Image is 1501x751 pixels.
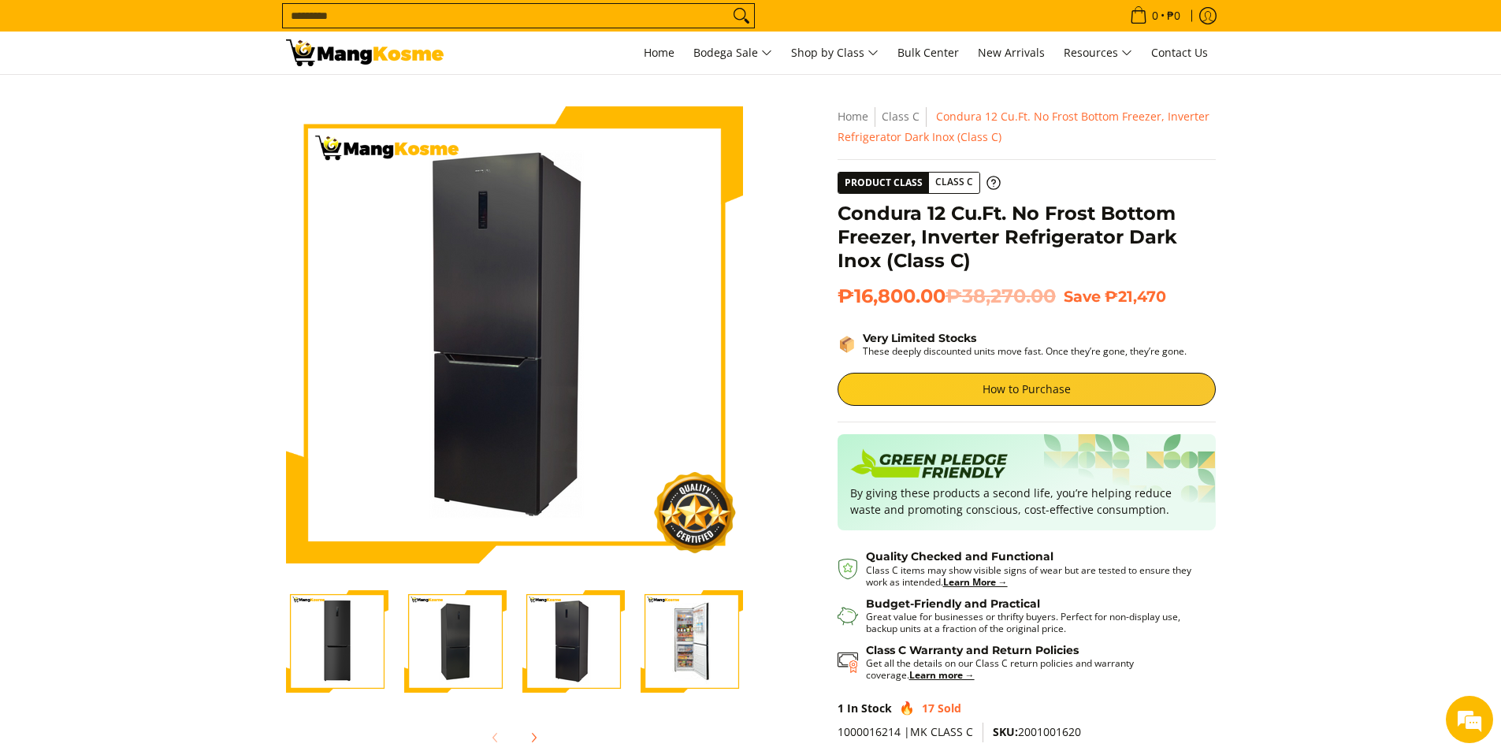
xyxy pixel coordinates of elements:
a: Home [838,109,868,124]
span: Resources [1064,43,1132,63]
span: • [1125,7,1185,24]
h1: Condura 12 Cu.Ft. No Frost Bottom Freezer, Inverter Refrigerator Dark Inox (Class C) [838,202,1216,273]
p: Get all the details on our Class C return policies and warranty coverage. [866,657,1200,681]
a: Learn more → [909,668,975,682]
span: Contact Us [1151,45,1208,60]
span: Class C [929,173,979,192]
a: Home [636,32,682,74]
a: Shop by Class [783,32,886,74]
span: Home [644,45,674,60]
strong: Budget-Friendly and Practical [866,597,1040,611]
span: SKU: [993,724,1018,739]
img: Condura 12 Cu.Ft. No Frost Bottom Freezer, Inverter Refrigerator Dark Inox (Class C)-2 [404,590,507,693]
nav: Main Menu [459,32,1216,74]
strong: Very Limited Stocks [863,331,976,345]
img: Condura 12 Cu.Ft. No Frost Bottom Freezer, Inverter Refrigerator Dark Inox (Class C)-4 [641,590,743,693]
img: condura-no-frost-inverter-bottom-freezer-refrigerator-9-cubic-feet-class-c-mang-kosme [286,590,388,693]
p: Class C items may show visible signs of wear but are tested to ensure they work as intended. [866,564,1200,588]
strong: Class C Warranty and Return Policies [866,643,1079,657]
a: Bodega Sale [685,32,780,74]
span: ₱16,800.00 [838,284,1056,308]
a: New Arrivals [970,32,1053,74]
span: Condura 12 Cu.Ft. No Frost Bottom Freezer, Inverter Refrigerator Dark Inox (Class C) [838,109,1209,144]
button: Search [729,4,754,28]
strong: Quality Checked and Functional [866,549,1053,563]
span: ₱0 [1165,10,1183,21]
p: By giving these products a second life, you’re helping reduce waste and promoting conscious, cost... [850,485,1203,518]
img: Condura 12 Cu. Ft. Bottom Freezer Inverter Ref (Class C) l Mang Kosme [286,39,444,66]
span: Bulk Center [897,45,959,60]
a: Bulk Center [890,32,967,74]
span: 1 [838,701,844,716]
span: In Stock [847,701,892,716]
a: Learn More → [943,575,1008,589]
span: Shop by Class [791,43,879,63]
a: Contact Us [1143,32,1216,74]
nav: Breadcrumbs [838,106,1216,147]
span: Sold [938,701,961,716]
img: Condura 12 Cu.Ft. No Frost Bottom Freezer, Inverter Refrigerator Dark Inox (Class C)-3 [522,590,625,693]
span: ₱21,470 [1105,287,1166,306]
span: 1000016214 |MK CLASS C [838,724,973,739]
p: Great value for businesses or thrifty buyers. Perfect for non-display use, backup units at a frac... [866,611,1200,634]
span: Bodega Sale [693,43,772,63]
img: Badge sustainability green pledge friendly [850,447,1008,485]
img: Condura 12 Cu.Ft. No Frost Bottom Freezer, Inverter Refrigerator Dark Inox (Class C) [286,106,743,563]
a: Class C [882,109,920,124]
a: How to Purchase [838,373,1216,406]
del: ₱38,270.00 [946,284,1056,308]
span: 17 [922,701,934,716]
a: Product Class Class C [838,172,1001,194]
a: Resources [1056,32,1140,74]
span: New Arrivals [978,45,1045,60]
span: Product Class [838,173,929,193]
span: 0 [1150,10,1161,21]
span: Save [1064,287,1101,306]
span: 2001001620 [993,724,1081,739]
p: These deeply discounted units move fast. Once they’re gone, they’re gone. [863,345,1187,357]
